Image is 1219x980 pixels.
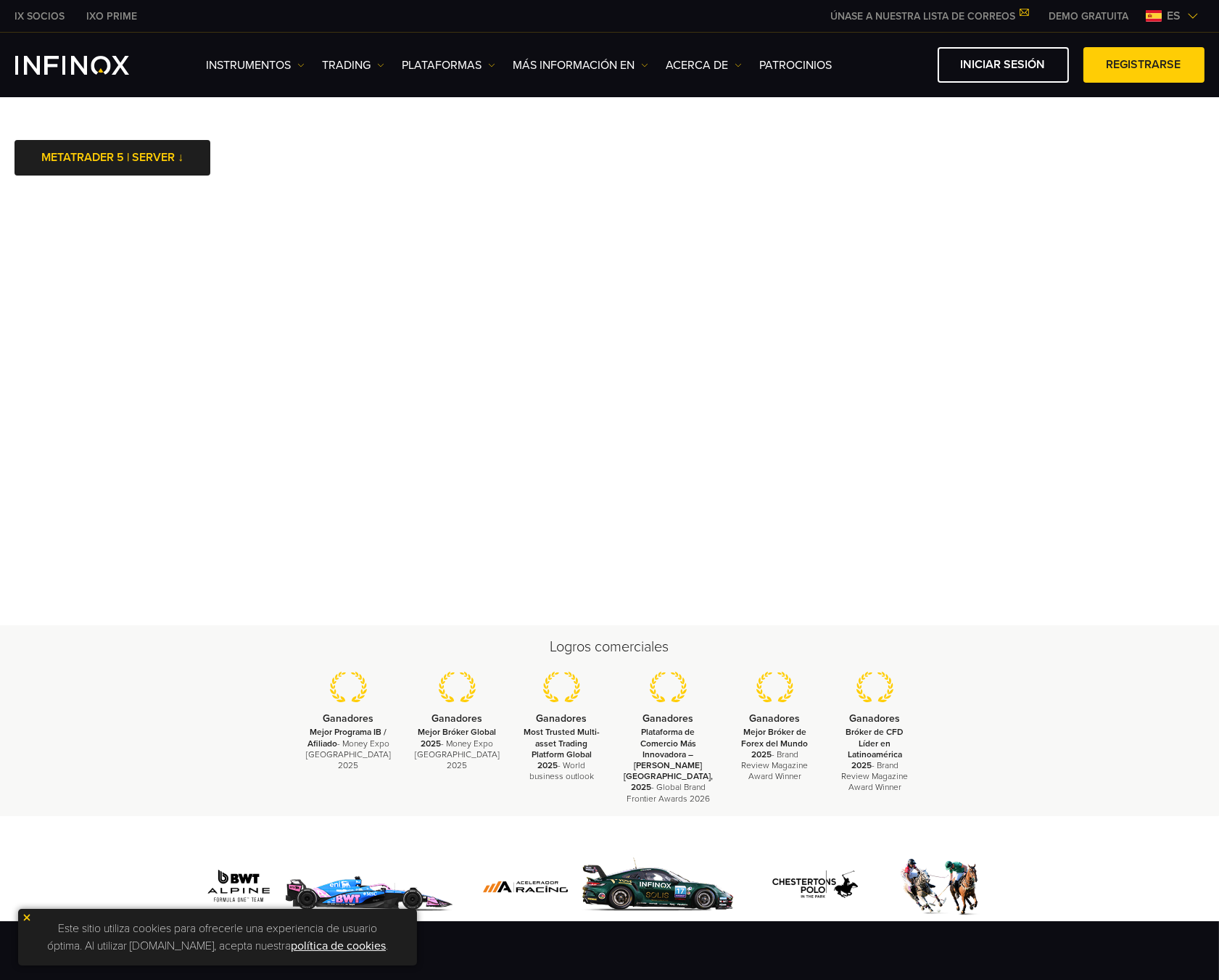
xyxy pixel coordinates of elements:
[850,712,901,725] strong: Ganadores
[323,712,374,725] strong: Ganadores
[22,913,32,923] img: yellow close icon
[643,712,694,725] strong: Ganadores
[15,56,163,75] a: INFINOX Logo
[624,727,713,804] p: - Global Brand Frontier Awards 2026
[418,727,497,748] strong: Mejor Bróker Global 2025
[402,57,495,74] a: PLATAFORMAS
[307,727,387,748] strong: Mejor Programa IB / Afiliado
[846,727,904,770] strong: Bróker de CFD Líder en Latinoamérica 2025
[938,47,1069,83] a: Iniciar sesión
[524,727,600,782] p: - World business outlook
[820,10,1038,22] a: ÚNASE A NUESTRA LISTA DE CORREOS
[742,727,809,759] strong: Mejor Bróker de Forex del Mundo 2025
[513,57,648,74] a: Más información en
[76,9,149,24] a: INFINOX
[306,727,391,771] p: - Money Expo [GEOGRAPHIC_DATA] 2025
[737,727,813,782] p: - Brand Review Magazine Award Winner
[25,916,410,958] p: Este sitio utiliza cookies para ofrecerle una experiencia de usuario óptima. Al utilizar [DOMAIN_...
[666,57,742,74] a: ACERCA DE
[750,712,801,725] strong: Ganadores
[432,712,483,725] strong: Ganadores
[837,727,913,793] p: - Brand Review Magazine Award Winner
[207,57,305,74] a: Instrumentos
[4,9,76,24] a: INFINOX
[291,939,386,953] a: política de cookies
[15,140,210,176] a: METATRADER 5 | SERVER ↓
[102,637,1117,657] h2: Logros comerciales
[1162,7,1187,25] span: es
[1038,9,1140,24] a: INFINOX MENU
[624,727,713,792] strong: Plataforma de Comercio Más Innovadora – [PERSON_NAME][GEOGRAPHIC_DATA], 2025
[537,712,587,725] strong: Ganadores
[323,57,384,74] a: TRADING
[415,727,500,771] p: - Money Expo [GEOGRAPHIC_DATA] 2025
[760,57,832,74] a: Patrocinios
[1083,47,1204,83] a: Registrarse
[524,727,600,770] strong: Most Trusted Multi-asset Trading Platform Global 2025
